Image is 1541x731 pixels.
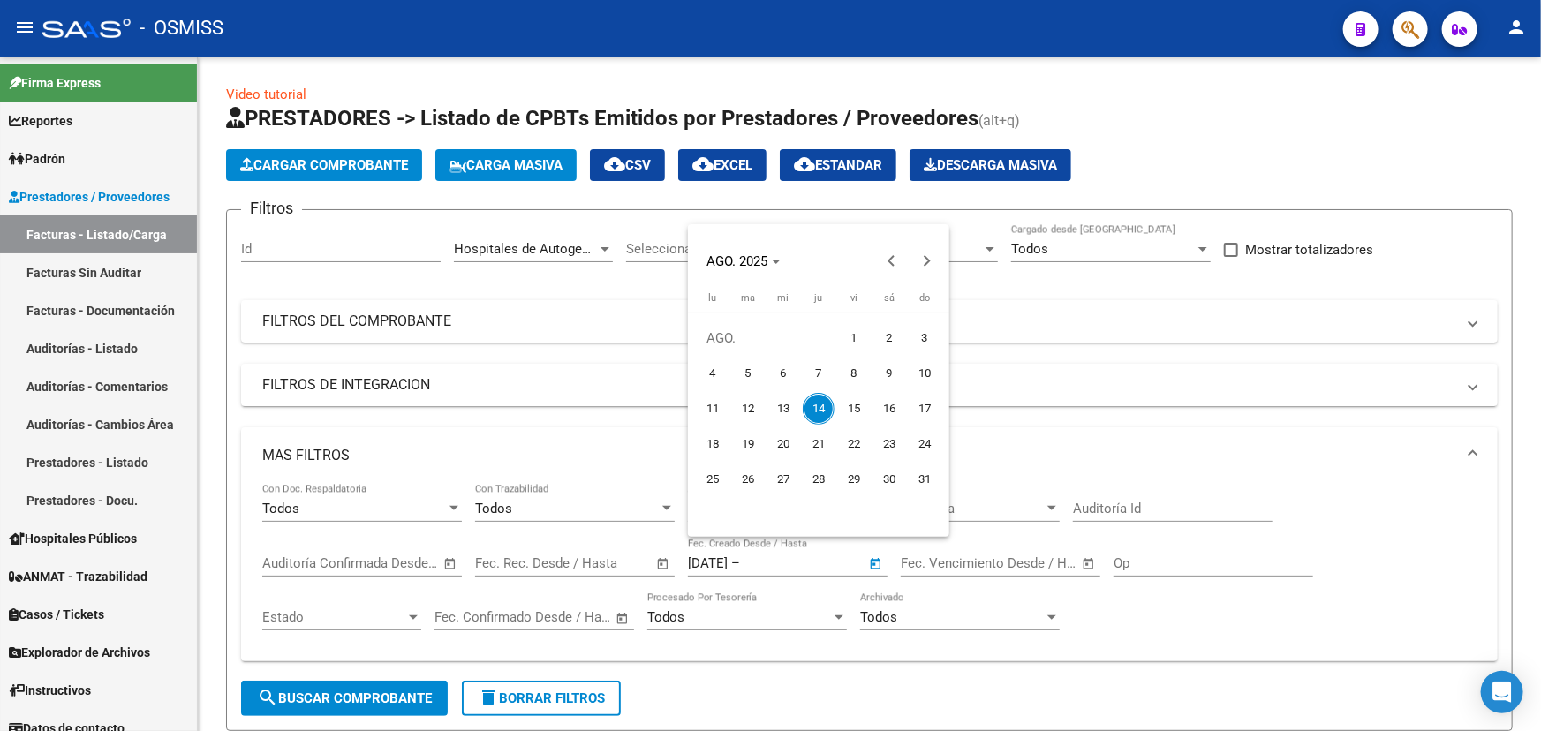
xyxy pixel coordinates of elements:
button: 11 de agosto de 2025 [695,391,730,426]
span: 22 [838,428,870,460]
button: 4 de agosto de 2025 [695,356,730,391]
button: 29 de agosto de 2025 [836,462,872,497]
button: 1 de agosto de 2025 [836,320,872,356]
span: 23 [873,428,905,460]
button: 15 de agosto de 2025 [836,391,872,426]
button: 18 de agosto de 2025 [695,426,730,462]
span: ma [741,292,755,304]
button: 17 de agosto de 2025 [907,391,942,426]
span: 6 [767,358,799,389]
span: 2 [873,322,905,354]
span: 25 [697,463,729,495]
button: 16 de agosto de 2025 [872,391,907,426]
button: 31 de agosto de 2025 [907,462,942,497]
span: AGO. 2025 [706,253,767,269]
button: 13 de agosto de 2025 [766,391,801,426]
span: 18 [697,428,729,460]
span: 4 [697,358,729,389]
button: 19 de agosto de 2025 [730,426,766,462]
button: Previous month [874,244,910,279]
button: Next month [910,244,945,279]
button: 20 de agosto de 2025 [766,426,801,462]
button: 30 de agosto de 2025 [872,462,907,497]
span: 17 [909,393,940,425]
span: lu [708,292,716,304]
span: 16 [873,393,905,425]
button: 23 de agosto de 2025 [872,426,907,462]
span: 7 [803,358,835,389]
button: 25 de agosto de 2025 [695,462,730,497]
button: 2 de agosto de 2025 [872,320,907,356]
button: 24 de agosto de 2025 [907,426,942,462]
span: 10 [909,358,940,389]
span: 20 [767,428,799,460]
span: 14 [803,393,835,425]
span: 12 [732,393,764,425]
span: 27 [767,463,799,495]
button: 6 de agosto de 2025 [766,356,801,391]
span: 3 [909,322,940,354]
button: 5 de agosto de 2025 [730,356,766,391]
div: Open Intercom Messenger [1481,671,1523,713]
button: 10 de agosto de 2025 [907,356,942,391]
button: 12 de agosto de 2025 [730,391,766,426]
button: 8 de agosto de 2025 [836,356,872,391]
span: 5 [732,358,764,389]
span: 26 [732,463,764,495]
span: 1 [838,322,870,354]
button: 9 de agosto de 2025 [872,356,907,391]
button: 27 de agosto de 2025 [766,462,801,497]
span: ju [814,292,822,304]
button: 7 de agosto de 2025 [801,356,836,391]
span: 29 [838,463,870,495]
span: 21 [803,428,835,460]
td: AGO. [695,320,836,356]
button: 21 de agosto de 2025 [801,426,836,462]
span: do [919,292,930,304]
span: 28 [803,463,835,495]
button: 14 de agosto de 2025 [801,391,836,426]
span: mi [777,292,789,304]
button: 26 de agosto de 2025 [730,462,766,497]
span: sá [884,292,895,304]
span: 19 [732,428,764,460]
span: 31 [909,463,940,495]
span: vi [850,292,857,304]
span: 15 [838,393,870,425]
span: 30 [873,463,905,495]
button: 28 de agosto de 2025 [801,462,836,497]
button: 22 de agosto de 2025 [836,426,872,462]
span: 11 [697,393,729,425]
span: 24 [909,428,940,460]
span: 9 [873,358,905,389]
button: 3 de agosto de 2025 [907,320,942,356]
button: Choose month and year [699,245,788,277]
span: 8 [838,358,870,389]
span: 13 [767,393,799,425]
